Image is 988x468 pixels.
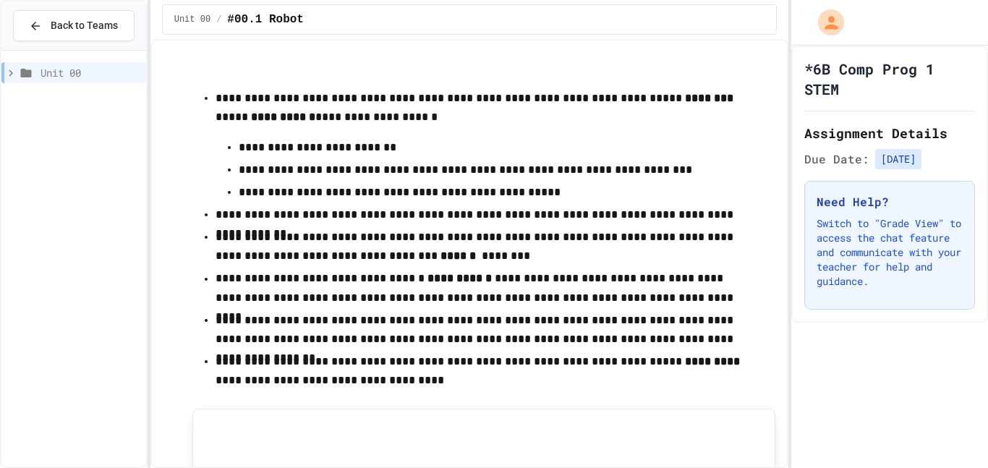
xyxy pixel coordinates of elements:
[227,11,304,28] span: #00.1 Robot
[804,150,869,168] span: Due Date:
[41,65,140,80] span: Unit 00
[817,193,963,210] h3: Need Help?
[804,123,975,143] h2: Assignment Details
[174,14,210,25] span: Unit 00
[51,18,118,33] span: Back to Teams
[804,59,975,99] h1: *6B Comp Prog 1 STEM
[803,6,848,39] div: My Account
[216,14,221,25] span: /
[817,216,963,289] p: Switch to "Grade View" to access the chat feature and communicate with your teacher for help and ...
[875,149,921,169] span: [DATE]
[13,10,135,41] button: Back to Teams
